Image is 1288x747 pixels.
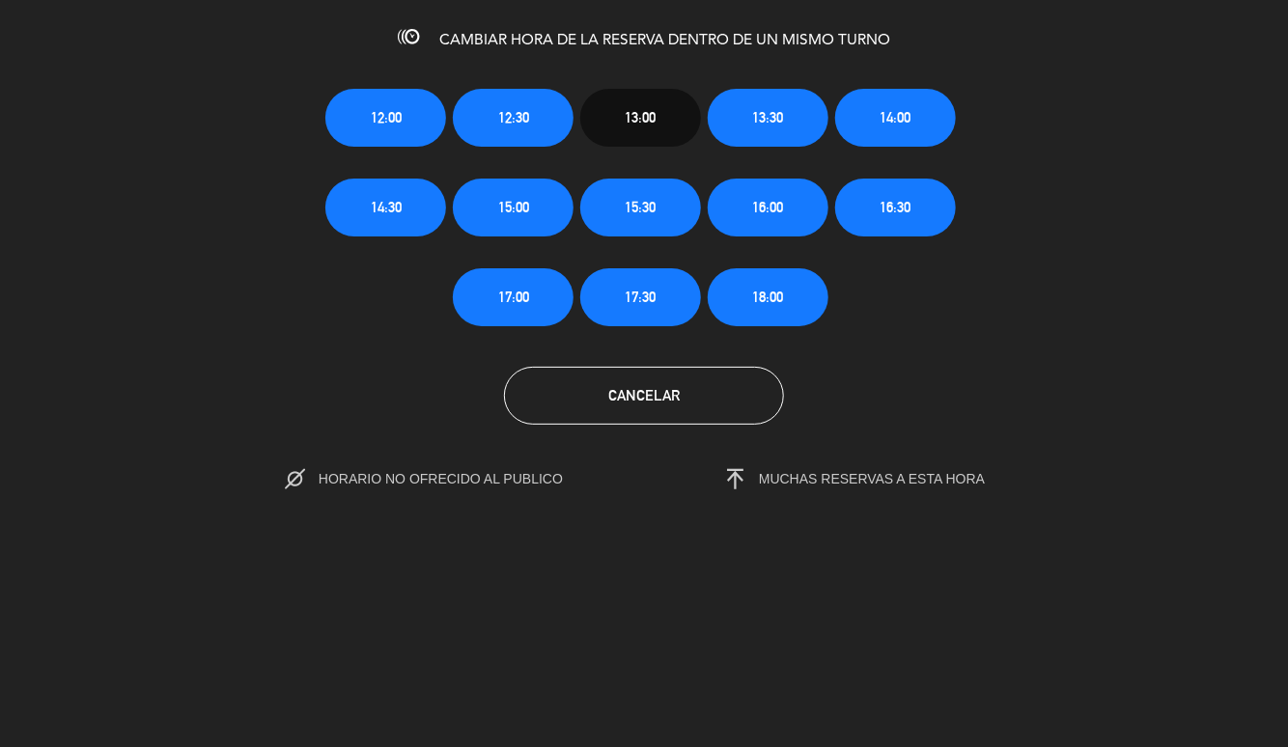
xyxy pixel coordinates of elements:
[371,106,402,128] span: 12:00
[325,89,446,147] button: 12:00
[759,471,985,486] span: MUCHAS RESERVAS A ESTA HORA
[708,89,828,147] button: 13:30
[881,196,911,218] span: 16:30
[325,179,446,236] button: 14:30
[753,286,784,308] span: 18:00
[626,286,657,308] span: 17:30
[498,196,529,218] span: 15:00
[608,387,680,403] span: Cancelar
[835,179,956,236] button: 16:30
[319,471,603,486] span: HORARIO NO OFRECIDO AL PUBLICO
[453,179,574,236] button: 15:00
[580,89,701,147] button: 13:00
[453,89,574,147] button: 12:30
[626,106,657,128] span: 13:00
[371,196,402,218] span: 14:30
[439,33,890,48] span: CAMBIAR HORA DE LA RESERVA DENTRO DE UN MISMO TURNO
[835,89,956,147] button: 14:00
[453,268,574,326] button: 17:00
[580,179,701,236] button: 15:30
[753,196,784,218] span: 16:00
[708,268,828,326] button: 18:00
[753,106,784,128] span: 13:30
[708,179,828,236] button: 16:00
[504,367,784,425] button: Cancelar
[881,106,911,128] span: 14:00
[626,196,657,218] span: 15:30
[498,106,529,128] span: 12:30
[498,286,529,308] span: 17:00
[580,268,701,326] button: 17:30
